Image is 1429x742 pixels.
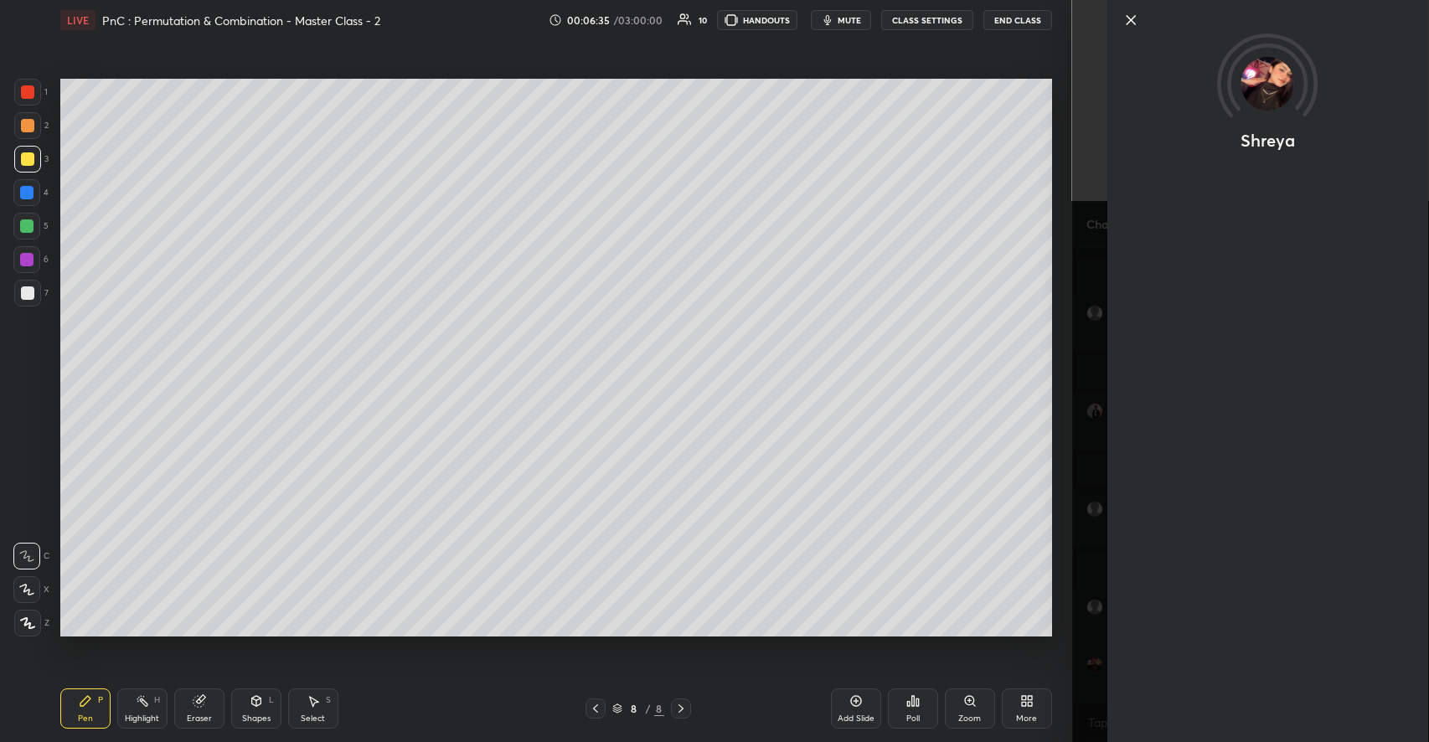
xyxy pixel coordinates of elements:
div: 1 [14,79,48,106]
div: 5 [13,213,49,240]
div: 10 [699,16,707,24]
span: mute [838,14,861,26]
div: / [646,703,651,714]
div: X [13,576,49,603]
div: 3 [14,146,49,173]
button: mute [811,10,871,30]
div: C [13,543,49,569]
button: CLASS SETTINGS [881,10,973,30]
div: 8 [654,701,664,716]
div: L [269,696,274,704]
div: Eraser [187,714,212,723]
div: P [98,696,103,704]
div: animation [1107,148,1429,166]
div: Pen [78,714,93,723]
button: End Class [983,10,1052,30]
div: More [1016,714,1037,723]
div: 8 [626,703,642,714]
div: 7 [14,280,49,307]
img: f87b19c68173447aad0656943176b94a.jpg [1241,57,1295,111]
div: H [154,696,160,704]
div: Shapes [242,714,271,723]
button: HANDOUTS [717,10,797,30]
p: Shreya [1241,134,1295,147]
div: Zoom [958,714,981,723]
div: S [326,696,331,704]
div: Add Slide [838,714,874,723]
div: 4 [13,179,49,206]
div: Z [14,610,49,636]
div: 6 [13,246,49,273]
div: Select [301,714,325,723]
h4: PnC : Permutation & Combination - Master Class - 2 [102,13,380,28]
div: 2 [14,112,49,139]
div: Poll [906,714,920,723]
div: Highlight [125,714,159,723]
div: LIVE [60,10,95,30]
